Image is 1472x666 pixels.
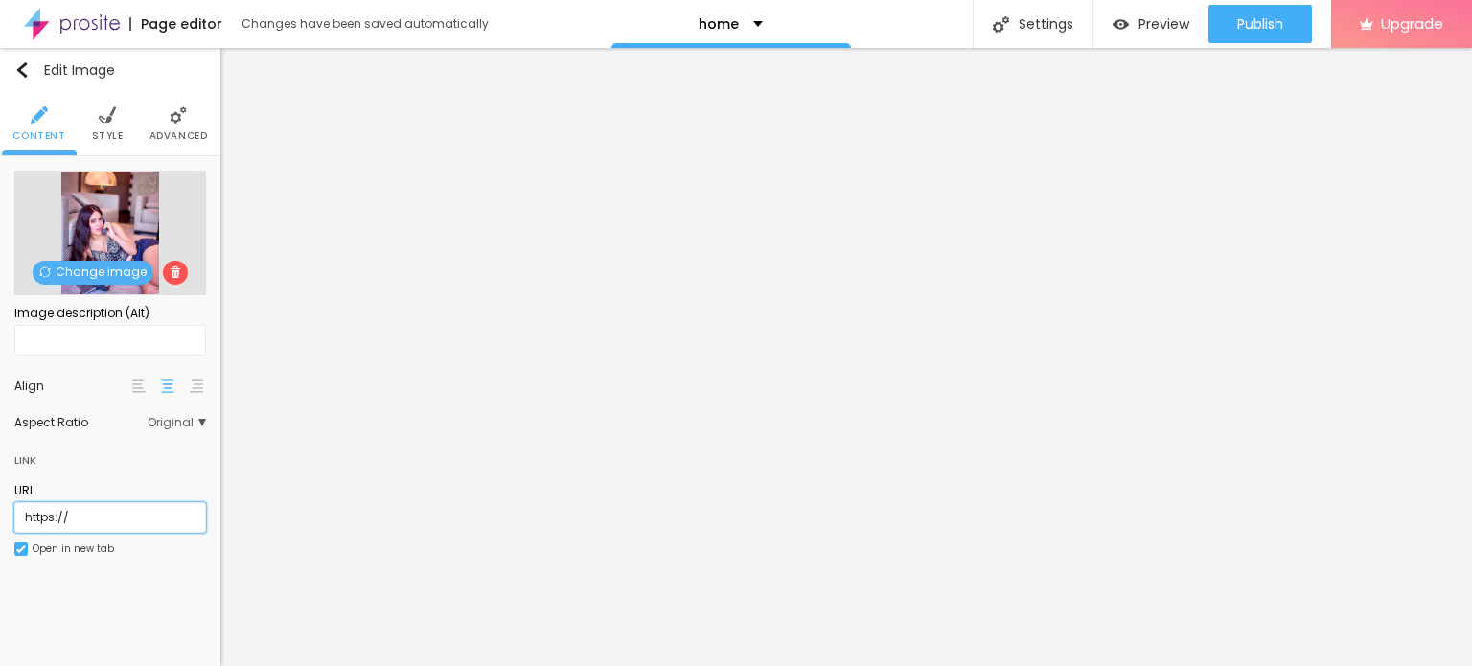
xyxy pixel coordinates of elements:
div: Page editor [129,17,222,31]
span: Content [12,131,65,141]
span: Publish [1237,16,1283,32]
img: Icone [39,266,51,278]
img: view-1.svg [1113,16,1129,33]
span: Upgrade [1381,15,1443,32]
img: Icone [31,106,48,124]
img: paragraph-center-align.svg [161,379,174,393]
div: Changes have been saved automatically [241,18,489,30]
span: Original [148,417,206,428]
div: Aspect Ratio [14,417,148,428]
div: URL [14,482,206,499]
img: Icone [170,266,181,278]
span: Preview [1138,16,1189,32]
img: Icone [993,16,1009,33]
div: Link [14,438,206,472]
img: Icone [14,62,30,78]
div: Align [14,380,129,392]
button: Preview [1093,5,1208,43]
span: Advanced [149,131,208,141]
span: Change image [33,261,153,285]
img: Icone [99,106,116,124]
img: Icone [16,544,26,554]
div: Link [14,449,36,471]
span: Style [92,131,124,141]
img: paragraph-right-align.svg [190,379,203,393]
div: Image description (Alt) [14,305,206,322]
div: Open in new tab [33,544,114,554]
iframe: Editor [220,48,1472,666]
button: Publish [1208,5,1312,43]
div: Edit Image [14,62,115,78]
img: paragraph-left-align.svg [132,379,146,393]
img: Icone [170,106,187,124]
p: home [699,17,739,31]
